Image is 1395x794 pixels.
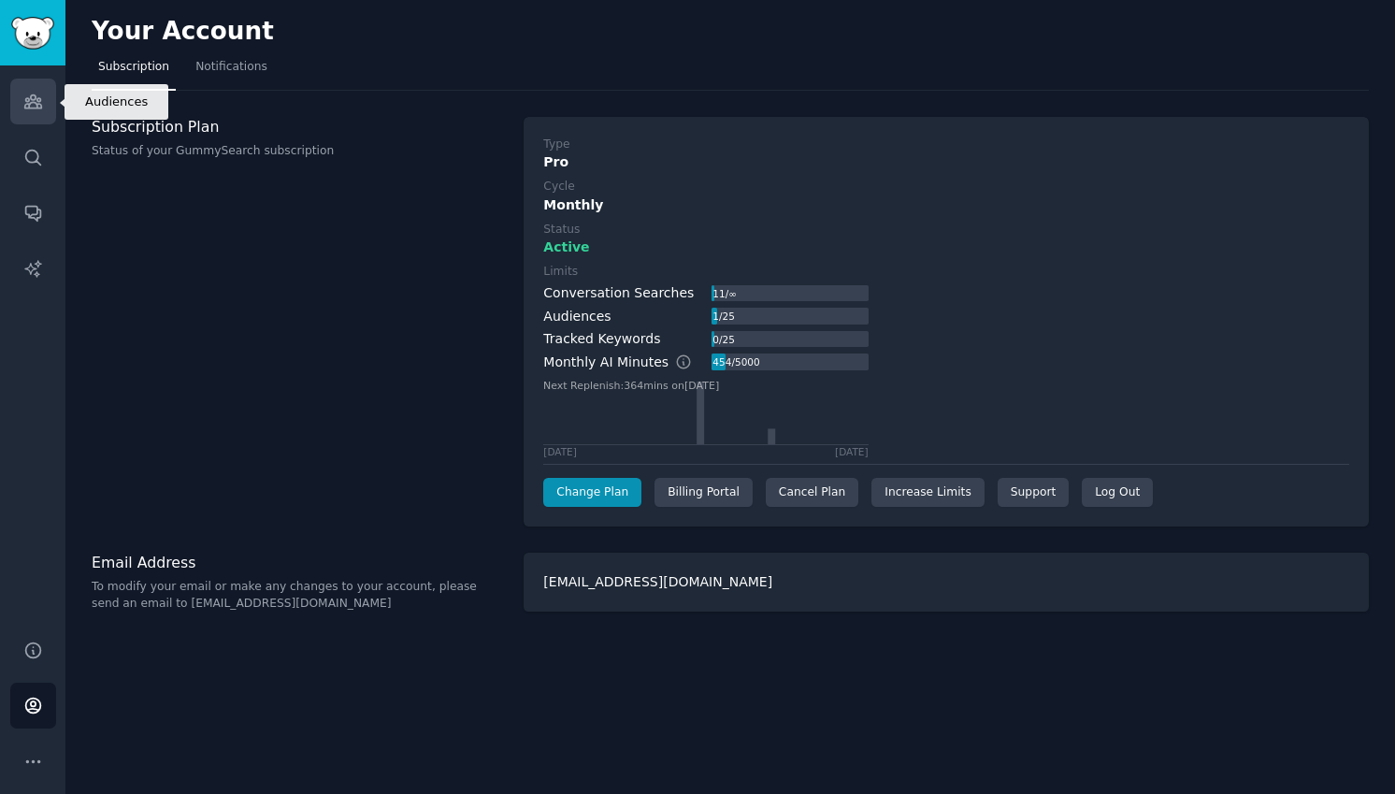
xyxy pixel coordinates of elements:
div: 1 / 25 [712,308,737,325]
div: 11 / ∞ [712,285,739,302]
p: Status of your GummySearch subscription [92,143,504,160]
div: Monthly [543,195,1349,215]
span: Active [543,238,589,257]
span: Subscription [98,59,169,76]
h3: Email Address [92,553,504,572]
div: Conversation Searches [543,283,694,303]
div: 454 / 5000 [712,354,762,370]
div: Log Out [1082,478,1153,508]
div: Status [543,222,580,238]
div: Tracked Keywords [543,329,660,349]
div: Type [543,137,569,153]
div: Limits [543,264,578,281]
a: Increase Limits [871,478,985,508]
div: Cycle [543,179,574,195]
a: Notifications [189,52,274,91]
a: Subscription [92,52,176,91]
a: Change Plan [543,478,641,508]
img: GummySearch logo [11,17,54,50]
p: To modify your email or make any changes to your account, please send an email to [EMAIL_ADDRESS]... [92,579,504,612]
div: Audiences [543,307,611,326]
div: [DATE] [835,445,869,458]
h3: Subscription Plan [92,117,504,137]
div: Monthly AI Minutes [543,353,711,372]
a: Support [998,478,1069,508]
div: 0 / 25 [712,331,737,348]
h2: Your Account [92,17,274,47]
span: Notifications [195,59,267,76]
text: Next Replenish: 364 mins on [DATE] [543,379,719,391]
div: Pro [543,152,1349,172]
div: [DATE] [543,445,577,458]
div: Cancel Plan [766,478,858,508]
div: [EMAIL_ADDRESS][DOMAIN_NAME] [524,553,1369,612]
div: Billing Portal [654,478,753,508]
